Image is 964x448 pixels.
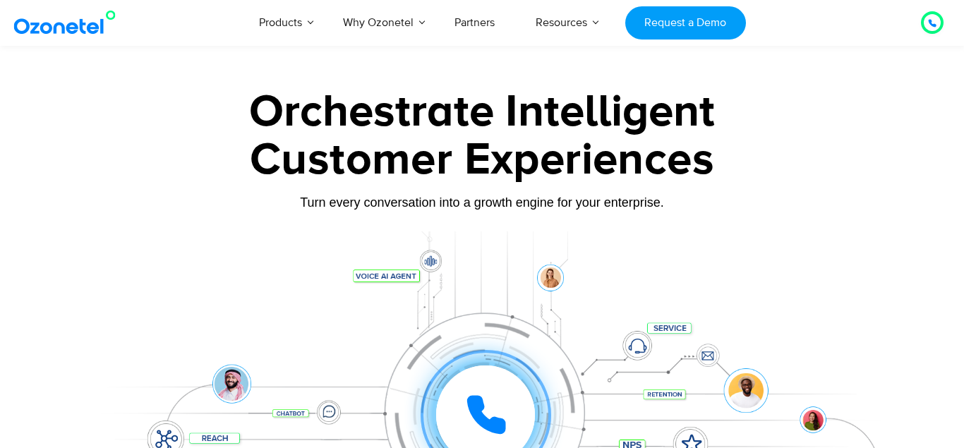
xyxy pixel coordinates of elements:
[41,126,923,194] div: Customer Experiences
[625,6,746,40] a: Request a Demo
[41,195,923,210] div: Turn every conversation into a growth engine for your enterprise.
[41,90,923,135] div: Orchestrate Intelligent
